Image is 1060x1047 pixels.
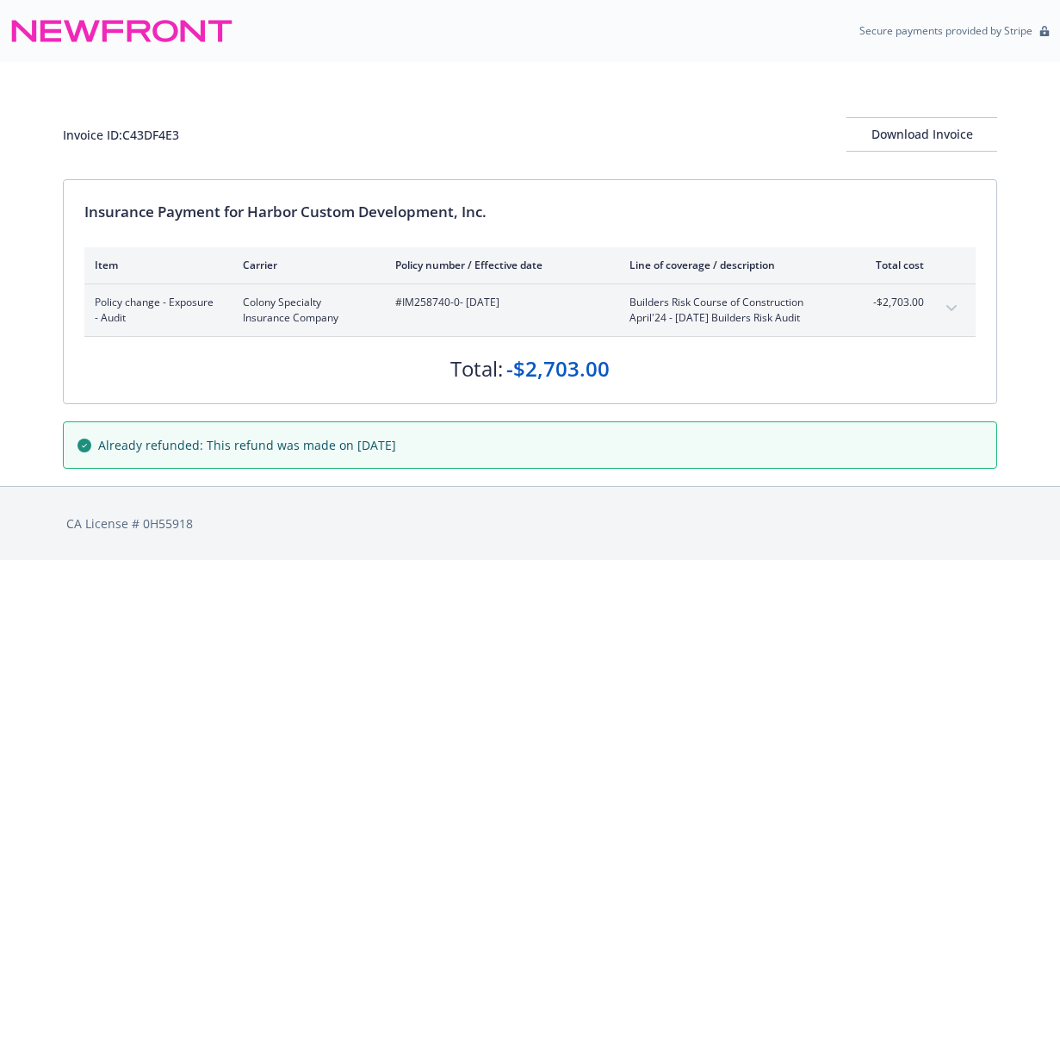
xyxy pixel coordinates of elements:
[395,295,602,310] span: #IM258740-0 - [DATE]
[84,284,976,336] div: Policy change - Exposure - AuditColony Specialty Insurance Company#IM258740-0- [DATE]Builders Ris...
[98,436,396,454] span: Already refunded: This refund was made on [DATE]
[859,258,924,272] div: Total cost
[243,258,368,272] div: Carrier
[95,258,215,272] div: Item
[846,118,997,151] div: Download Invoice
[629,310,832,326] span: April'24 - [DATE] Builders Risk Audit
[938,295,965,322] button: expand content
[66,514,994,533] div: CA License # 0H55918
[243,295,368,326] span: Colony Specialty Insurance Company
[450,354,503,383] div: Total:
[395,258,602,272] div: Policy number / Effective date
[629,295,832,310] span: Builders Risk Course of Construction
[84,201,976,223] div: Insurance Payment for Harbor Custom Development, Inc.
[859,295,924,310] span: -$2,703.00
[506,354,610,383] div: -$2,703.00
[629,258,832,272] div: Line of coverage / description
[859,23,1032,38] p: Secure payments provided by Stripe
[846,117,997,152] button: Download Invoice
[629,295,832,326] span: Builders Risk Course of ConstructionApril'24 - [DATE] Builders Risk Audit
[63,126,179,144] div: Invoice ID: C43DF4E3
[95,295,215,326] span: Policy change - Exposure - Audit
